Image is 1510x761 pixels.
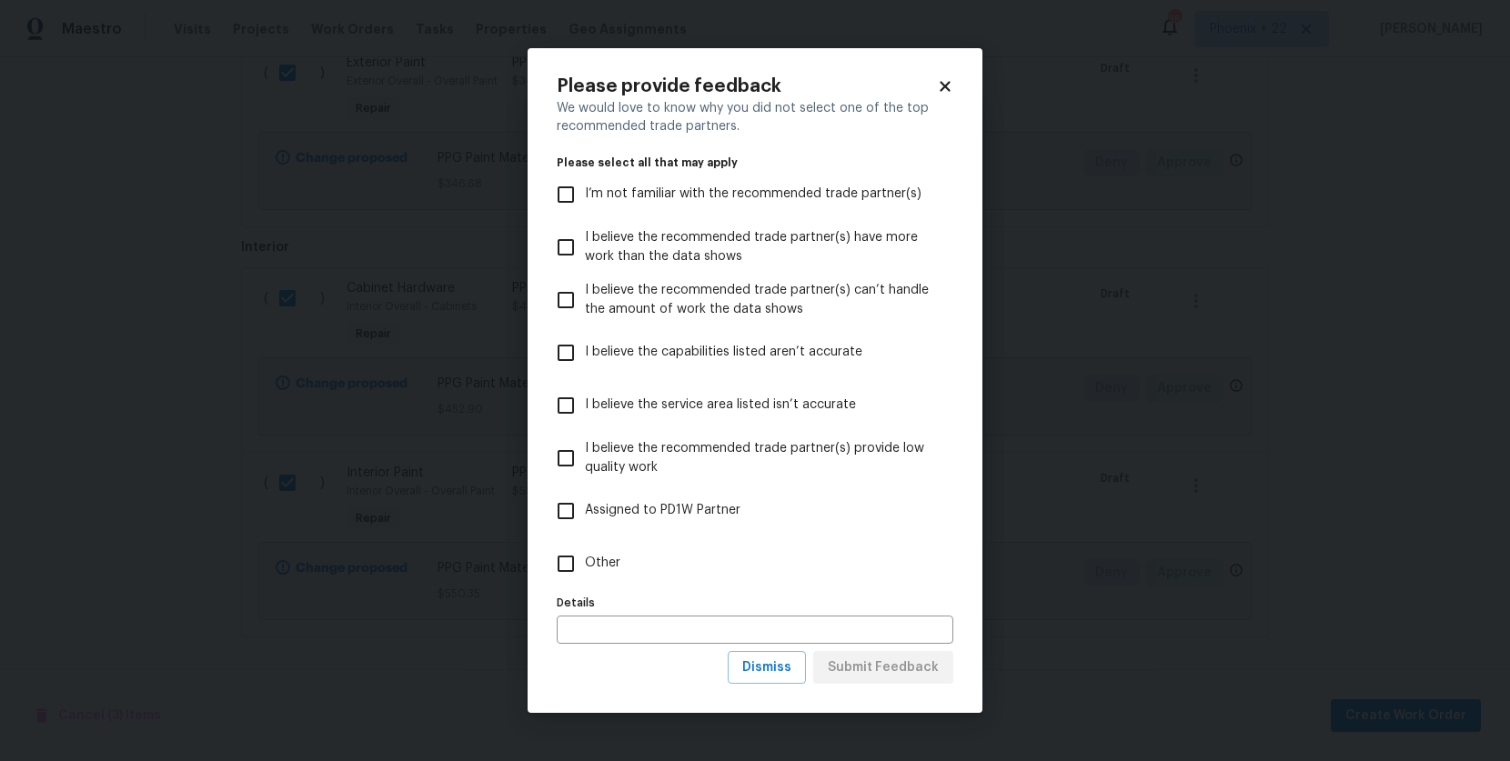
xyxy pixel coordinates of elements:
[585,185,921,204] span: I’m not familiar with the recommended trade partner(s)
[585,281,939,319] span: I believe the recommended trade partner(s) can’t handle the amount of work the data shows
[585,396,856,415] span: I believe the service area listed isn’t accurate
[585,439,939,477] span: I believe the recommended trade partner(s) provide low quality work
[557,99,953,135] div: We would love to know why you did not select one of the top recommended trade partners.
[585,228,939,266] span: I believe the recommended trade partner(s) have more work than the data shows
[728,651,806,685] button: Dismiss
[585,554,620,573] span: Other
[557,157,953,168] legend: Please select all that may apply
[585,501,740,520] span: Assigned to PD1W Partner
[557,597,953,608] label: Details
[585,343,862,362] span: I believe the capabilities listed aren’t accurate
[742,656,791,679] span: Dismiss
[557,77,937,95] h2: Please provide feedback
